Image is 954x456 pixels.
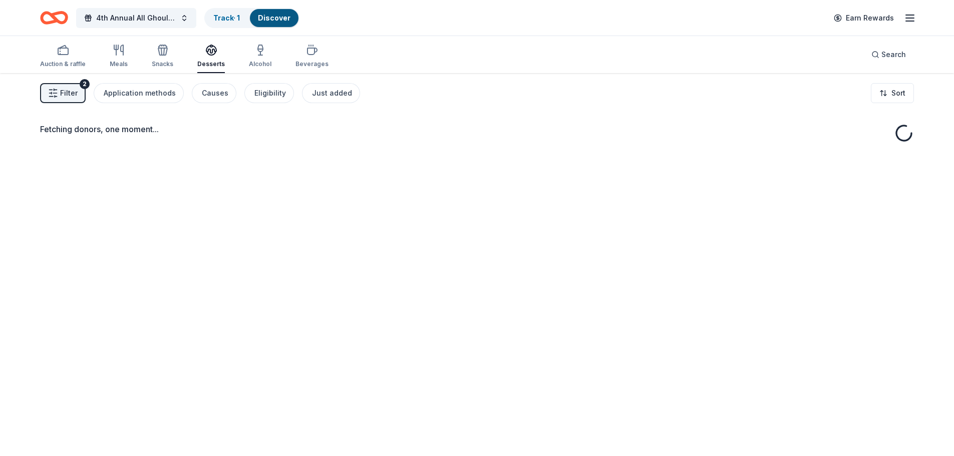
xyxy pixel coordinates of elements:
div: Alcohol [249,60,271,68]
span: 4th Annual All Ghouls Gala [96,12,176,24]
span: Filter [60,87,78,99]
a: Track· 1 [213,14,240,22]
button: Meals [110,40,128,73]
button: Eligibility [244,83,294,103]
div: 2 [80,79,90,89]
span: Sort [891,87,905,99]
button: Track· 1Discover [204,8,299,28]
button: Application methods [94,83,184,103]
div: Application methods [104,87,176,99]
button: Search [863,45,914,65]
button: Beverages [295,40,329,73]
div: Causes [202,87,228,99]
button: Auction & raffle [40,40,86,73]
button: Alcohol [249,40,271,73]
button: Sort [871,83,914,103]
div: Meals [110,60,128,68]
button: Causes [192,83,236,103]
button: Snacks [152,40,173,73]
a: Earn Rewards [828,9,900,27]
a: Discover [258,14,290,22]
div: Snacks [152,60,173,68]
div: Auction & raffle [40,60,86,68]
button: Desserts [197,40,225,73]
div: Beverages [295,60,329,68]
div: Eligibility [254,87,286,99]
a: Home [40,6,68,30]
span: Search [881,49,906,61]
button: Filter2 [40,83,86,103]
button: Just added [302,83,360,103]
button: 4th Annual All Ghouls Gala [76,8,196,28]
div: Fetching donors, one moment... [40,123,914,135]
div: Desserts [197,60,225,68]
div: Just added [312,87,352,99]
